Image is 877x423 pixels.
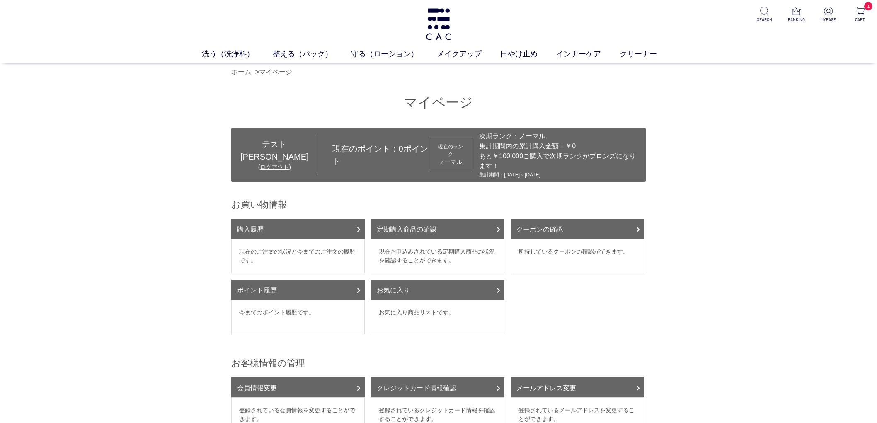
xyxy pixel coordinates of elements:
[351,48,437,60] a: 守る（ローション）
[255,67,294,77] li: >
[437,158,464,167] div: ノーマル
[371,219,504,239] a: 定期購入商品の確認
[786,7,807,23] a: RANKING
[754,7,775,23] a: SEARCH
[437,48,500,60] a: メイクアップ
[231,280,365,300] a: ポイント履歴
[511,219,644,239] a: クーポンの確認
[437,143,464,158] dt: 現在のランク
[754,17,775,23] p: SEARCH
[273,48,351,60] a: 整える（パック）
[231,377,365,397] a: 会員情報変更
[511,239,644,273] dd: 所持しているクーポンの確認ができます。
[479,151,642,171] div: あと￥100,000ご購入で次期ランクが になります！
[511,377,644,397] a: メールアドレス変更
[620,48,676,60] a: クリーナー
[259,68,292,75] a: マイページ
[556,48,620,60] a: インナーケア
[231,300,365,334] dd: 今までのポイント履歴です。
[850,17,870,23] p: CART
[864,2,872,10] span: 1
[424,8,453,40] img: logo
[260,164,289,170] a: ログアウト
[479,171,642,179] div: 集計期間：[DATE]～[DATE]
[399,144,403,153] span: 0
[231,68,251,75] a: ホーム
[231,219,365,239] a: 購入履歴
[479,141,642,151] div: 集計期間内の累計購入金額：￥0
[500,48,556,60] a: 日やけ止め
[231,94,646,111] h1: マイページ
[850,7,870,23] a: 1 CART
[371,300,504,334] dd: お気に入り商品リストです。
[371,280,504,300] a: お気に入り
[231,163,318,172] div: ( )
[818,17,838,23] p: MYPAGE
[231,239,365,273] dd: 現在のご注文の状況と今までのご注文の履歴です。
[231,138,318,163] div: テスト[PERSON_NAME]
[589,152,616,160] span: ブロンズ
[479,131,642,141] div: 次期ランク：ノーマル
[818,7,838,23] a: MYPAGE
[371,377,504,397] a: クレジットカード情報確認
[202,48,273,60] a: 洗う（洗浄料）
[318,143,429,167] div: 現在のポイント： ポイント
[371,239,504,273] dd: 現在お申込みされている定期購入商品の状況を確認することができます。
[231,198,646,210] h2: お買い物情報
[786,17,807,23] p: RANKING
[231,357,646,369] h2: お客様情報の管理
